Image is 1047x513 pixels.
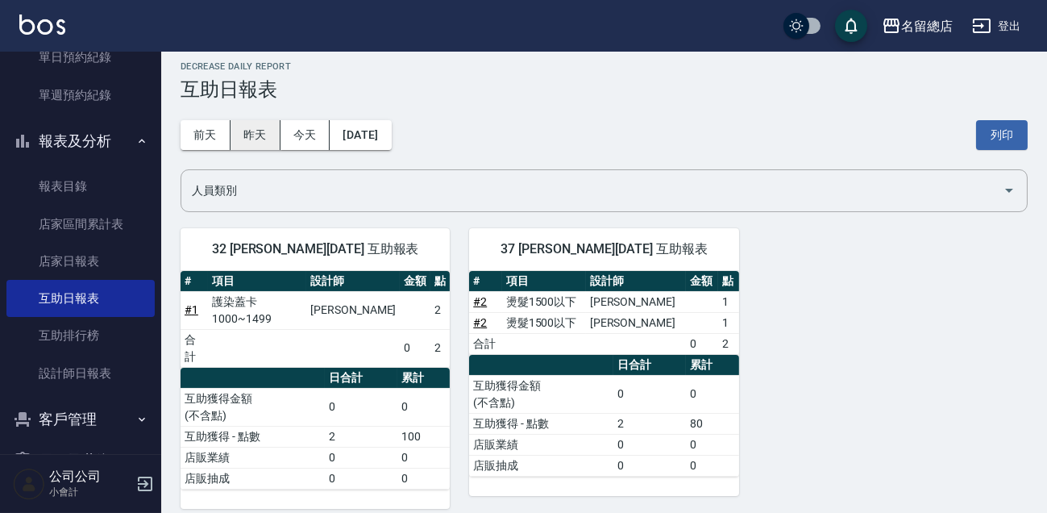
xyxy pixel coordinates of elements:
[208,271,306,292] th: 項目
[400,329,430,367] td: 0
[718,291,739,312] td: 1
[49,485,131,499] p: 小會計
[469,413,613,434] td: 互助獲得 - 點數
[397,468,451,489] td: 0
[330,120,391,150] button: [DATE]
[718,333,739,354] td: 2
[686,355,739,376] th: 累計
[473,316,487,329] a: #2
[586,312,686,333] td: [PERSON_NAME]
[306,291,400,329] td: [PERSON_NAME]
[686,455,739,476] td: 0
[181,388,325,426] td: 互助獲得金額 (不含點)
[181,61,1028,72] h2: Decrease Daily Report
[469,434,613,455] td: 店販業績
[502,271,586,292] th: 項目
[181,120,231,150] button: 前天
[325,388,397,426] td: 0
[306,271,400,292] th: 設計師
[231,120,280,150] button: 昨天
[280,120,330,150] button: 今天
[430,291,450,329] td: 2
[397,368,451,389] th: 累計
[835,10,867,42] button: save
[6,398,155,440] button: 客戶管理
[325,426,397,447] td: 2
[686,375,739,413] td: 0
[613,455,686,476] td: 0
[473,295,487,308] a: #2
[6,243,155,280] a: 店家日報表
[502,291,586,312] td: 燙髮1500以下
[502,312,586,333] td: 燙髮1500以下
[718,312,739,333] td: 1
[488,241,719,257] span: 37 [PERSON_NAME][DATE] 互助報表
[469,375,613,413] td: 互助獲得金額 (不含點)
[49,469,131,485] h5: 公司公司
[901,16,953,36] div: 名留總店
[19,15,65,35] img: Logo
[718,271,739,292] th: 點
[6,280,155,317] a: 互助日報表
[613,413,686,434] td: 2
[686,434,739,455] td: 0
[6,440,155,482] button: 員工及薪資
[586,291,686,312] td: [PERSON_NAME]
[686,413,739,434] td: 80
[200,241,430,257] span: 32 [PERSON_NAME][DATE] 互助報表
[325,447,397,468] td: 0
[6,355,155,392] a: 設計師日報表
[397,447,451,468] td: 0
[400,271,430,292] th: 金額
[6,206,155,243] a: 店家區間累計表
[181,426,325,447] td: 互助獲得 - 點數
[325,368,397,389] th: 日合計
[13,468,45,500] img: Person
[613,355,686,376] th: 日合計
[469,355,738,477] table: a dense table
[430,329,450,367] td: 2
[181,329,208,367] td: 合計
[181,78,1028,101] h3: 互助日報表
[397,388,451,426] td: 0
[875,10,959,43] button: 名留總店
[469,455,613,476] td: 店販抽成
[181,271,208,292] th: #
[613,434,686,455] td: 0
[996,177,1022,203] button: Open
[185,303,198,316] a: #1
[6,77,155,114] a: 單週預約紀錄
[6,317,155,354] a: 互助排行榜
[181,368,450,490] table: a dense table
[469,271,738,355] table: a dense table
[966,11,1028,41] button: 登出
[181,271,450,368] table: a dense table
[469,333,501,354] td: 合計
[686,333,718,354] td: 0
[188,177,996,205] input: 人員名稱
[430,271,450,292] th: 點
[686,271,718,292] th: 金額
[208,291,306,329] td: 護染蓋卡1000~1499
[6,120,155,162] button: 報表及分析
[181,447,325,468] td: 店販業績
[976,120,1028,150] button: 列印
[397,426,451,447] td: 100
[181,468,325,489] td: 店販抽成
[6,39,155,76] a: 單日預約紀錄
[586,271,686,292] th: 設計師
[325,468,397,489] td: 0
[6,168,155,205] a: 報表目錄
[469,271,501,292] th: #
[613,375,686,413] td: 0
